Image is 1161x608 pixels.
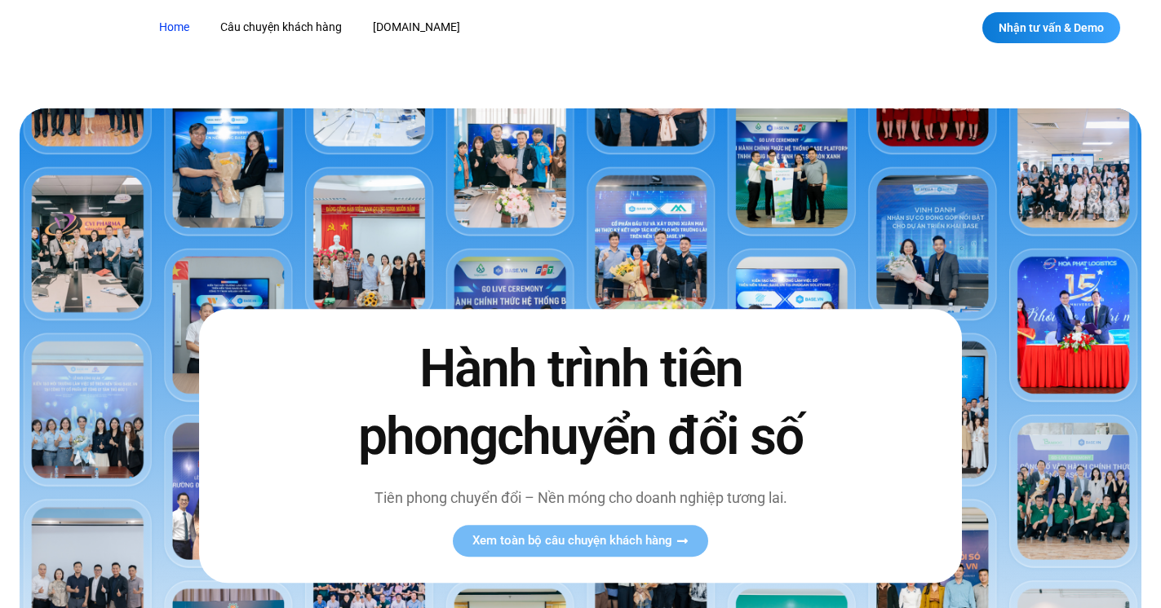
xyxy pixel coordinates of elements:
span: Xem toàn bộ câu chuyện khách hàng [472,535,672,547]
span: chuyển đổi số [497,406,803,467]
a: Nhận tư vấn & Demo [982,12,1120,43]
p: Tiên phong chuyển đổi – Nền móng cho doanh nghiệp tương lai. [325,487,836,509]
a: Xem toàn bộ câu chuyện khách hàng [453,525,708,557]
a: [DOMAIN_NAME] [361,12,472,42]
a: Câu chuyện khách hàng [208,12,354,42]
h2: Hành trình tiên phong [325,335,836,470]
a: Home [147,12,202,42]
nav: Menu [147,12,710,42]
span: Nhận tư vấn & Demo [999,22,1104,33]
